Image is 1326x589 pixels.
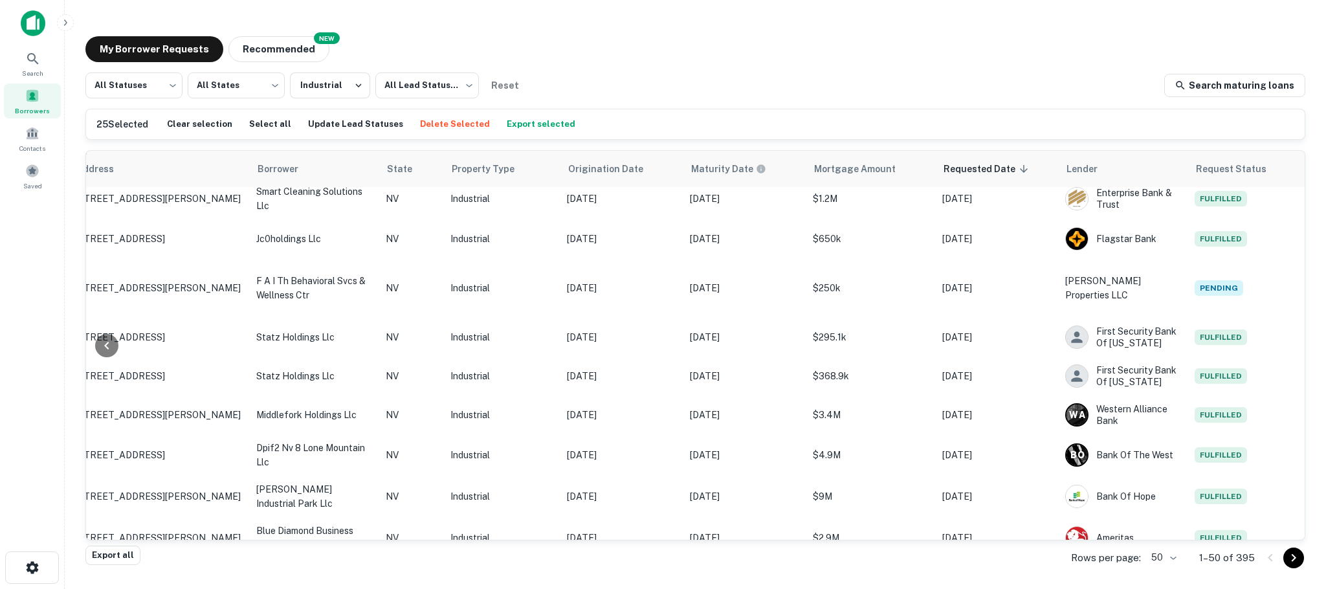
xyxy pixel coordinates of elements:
[691,162,783,176] span: Maturity dates displayed may be estimated. Please contact the lender for the most accurate maturi...
[96,117,148,131] h6: 25 Selected
[4,159,61,194] a: Saved
[1196,161,1284,177] span: Request Status
[568,161,660,177] span: Origination Date
[690,232,800,246] p: [DATE]
[813,489,929,504] p: $9M
[1065,443,1182,467] div: Bank Of The West
[1195,191,1247,206] span: Fulfilled
[942,531,1052,545] p: [DATE]
[1065,227,1182,250] div: Flagstar Bank
[690,408,800,422] p: [DATE]
[813,531,929,545] p: $2.9M
[450,192,554,206] p: Industrial
[452,161,531,177] span: Property Type
[450,281,554,295] p: Industrial
[1195,231,1247,247] span: Fulfilled
[4,83,61,118] a: Borrowers
[1146,548,1178,567] div: 50
[1195,530,1247,546] span: Fulfilled
[375,69,479,102] div: All Lead Statuses
[1195,280,1243,296] span: Pending
[1261,485,1326,548] iframe: Chat Widget
[942,408,1052,422] p: [DATE]
[1065,526,1182,550] div: Ameritas
[256,232,373,246] p: jc0holdings llc
[450,531,554,545] p: Industrial
[246,115,294,134] button: Select all
[690,489,800,504] p: [DATE]
[450,408,554,422] p: Industrial
[387,161,429,177] span: State
[15,106,50,116] span: Borrowers
[567,330,677,344] p: [DATE]
[1283,548,1304,568] button: Go to next page
[1066,228,1088,250] img: picture
[1065,403,1182,427] div: Western Alliance Bank
[942,369,1052,383] p: [DATE]
[256,184,373,213] p: smart cleaning solutions llc
[386,448,437,462] p: NV
[1065,485,1182,508] div: Bank Of Hope
[386,281,437,295] p: NV
[567,531,677,545] p: [DATE]
[444,151,560,187] th: Property Type
[1066,161,1114,177] span: Lender
[386,489,437,504] p: NV
[942,489,1052,504] p: [DATE]
[942,330,1052,344] p: [DATE]
[85,36,223,62] button: My Borrower Requests
[690,281,800,295] p: [DATE]
[567,192,677,206] p: [DATE]
[290,72,370,98] button: Industrial
[1195,489,1247,504] span: Fulfilled
[450,330,554,344] p: Industrial
[1195,447,1247,463] span: Fulfilled
[188,69,285,102] div: All States
[1188,151,1305,187] th: Request Status
[1059,151,1188,187] th: Lender
[690,369,800,383] p: [DATE]
[76,161,131,177] span: Address
[1065,274,1182,302] p: [PERSON_NAME] Properties LLC
[256,330,373,344] p: statz holdings llc
[813,330,929,344] p: $295.1k
[4,121,61,156] div: Contacts
[379,151,444,187] th: State
[814,161,912,177] span: Mortgage Amount
[1070,449,1084,462] p: B O
[567,489,677,504] p: [DATE]
[250,151,379,187] th: Borrower
[75,449,243,461] p: [STREET_ADDRESS]
[484,72,525,98] button: Reset
[813,369,929,383] p: $368.9k
[228,36,329,62] button: Recommended
[942,192,1052,206] p: [DATE]
[314,32,340,44] div: NEW
[813,448,929,462] p: $4.9M
[1066,485,1088,507] img: picture
[690,330,800,344] p: [DATE]
[75,193,243,205] p: [STREET_ADDRESS][PERSON_NAME]
[256,441,373,469] p: dpif2 nv 8 lone mountain llc
[386,369,437,383] p: NV
[75,233,243,245] p: [STREET_ADDRESS]
[256,408,373,422] p: middlefork holdings llc
[21,10,45,36] img: capitalize-icon.png
[256,482,373,511] p: [PERSON_NAME] industrial park llc
[813,281,929,295] p: $250k
[1069,408,1085,422] p: W A
[813,408,929,422] p: $3.4M
[806,151,936,187] th: Mortgage Amount
[503,115,579,134] button: Export selected
[1199,550,1255,566] p: 1–50 of 395
[1066,527,1088,549] img: picture
[690,448,800,462] p: [DATE]
[4,46,61,81] a: Search
[417,115,493,134] button: Delete Selected
[450,369,554,383] p: Industrial
[560,151,683,187] th: Origination Date
[386,330,437,344] p: NV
